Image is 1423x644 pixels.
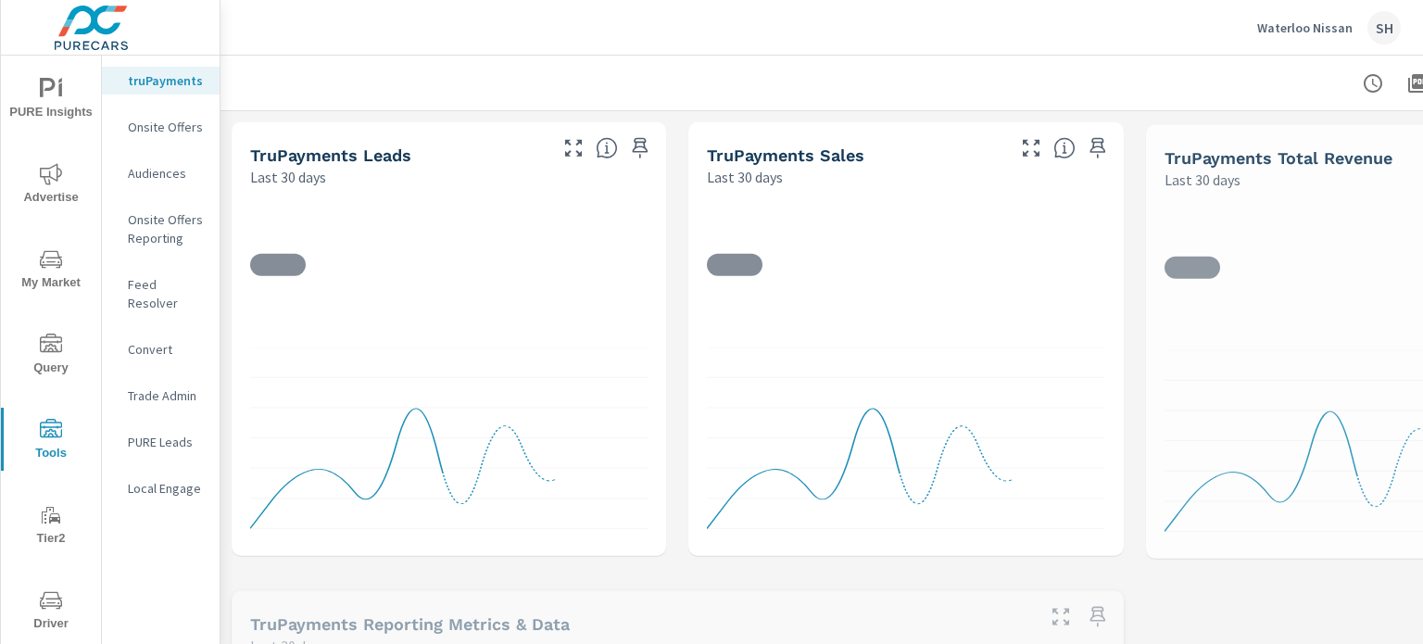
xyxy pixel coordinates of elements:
span: Advertise [6,163,95,208]
p: Onsite Offers [128,118,205,136]
p: Last 30 days [1165,169,1240,191]
span: Save this to your personalized report [625,133,655,163]
span: My Market [6,248,95,294]
span: Tools [6,419,95,464]
h5: truPayments Total Revenue [1165,148,1392,168]
button: Make Fullscreen [1016,133,1046,163]
div: Onsite Offers Reporting [102,206,220,252]
div: Audiences [102,159,220,187]
span: Save this to your personalized report [1083,602,1113,632]
span: The number of truPayments leads. [596,137,618,159]
p: Onsite Offers Reporting [128,210,205,247]
p: Last 30 days [250,166,326,188]
h5: truPayments Leads [250,145,411,165]
button: Make Fullscreen [559,133,588,163]
h5: truPayments Reporting Metrics & Data [250,614,570,634]
div: Onsite Offers [102,113,220,141]
p: truPayments [128,71,205,90]
div: Trade Admin [102,382,220,410]
p: Convert [128,340,205,359]
span: Save this to your personalized report [1083,133,1113,163]
h5: truPayments Sales [707,145,864,165]
p: Audiences [128,164,205,183]
div: Local Engage [102,474,220,502]
button: Make Fullscreen [1046,602,1076,632]
p: PURE Leads [128,433,205,451]
p: Feed Resolver [128,275,205,312]
span: PURE Insights [6,78,95,123]
span: Driver [6,589,95,635]
p: Local Engage [128,479,205,498]
div: Feed Resolver [102,271,220,317]
p: Waterloo Nissan [1257,19,1353,36]
span: Query [6,334,95,379]
div: PURE Leads [102,428,220,456]
div: SH [1367,11,1401,44]
span: Tier2 [6,504,95,549]
p: Last 30 days [707,166,783,188]
div: truPayments [102,67,220,95]
div: Convert [102,335,220,363]
span: Number of sales matched to a truPayments lead. [Source: This data is sourced from the dealer's DM... [1053,137,1076,159]
p: Trade Admin [128,386,205,405]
